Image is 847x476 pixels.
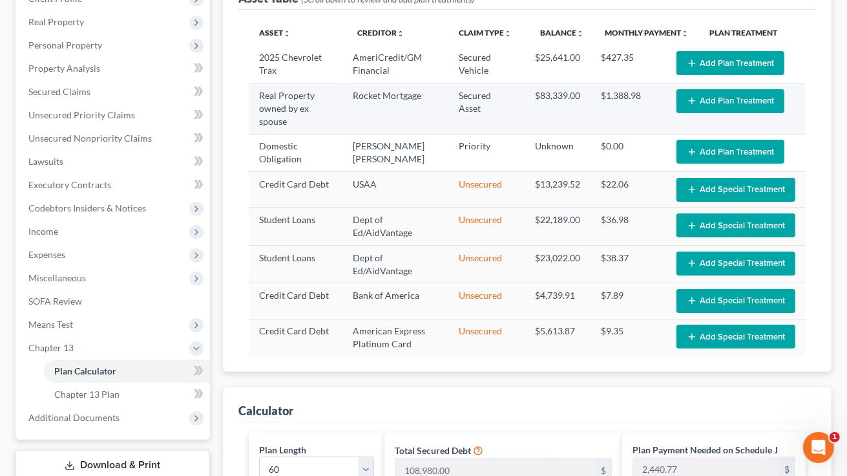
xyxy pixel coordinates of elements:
span: Secured Claims [28,86,90,97]
span: Lawsuits [28,156,63,167]
td: $9.35 [591,319,666,356]
td: USAA [343,172,448,208]
td: $22.06 [591,172,666,208]
span: Real Property [28,16,84,27]
span: Unsecured Nonpriority Claims [28,133,152,144]
td: $1,388.98 [591,83,666,134]
td: Priority [448,134,525,171]
a: Unsecured Priority Claims [18,103,210,127]
label: Plan Length [259,443,306,457]
td: $38.37 [591,245,666,283]
td: AmeriCredit/GM Financial [343,46,448,83]
td: Dept of Ed/AidVantage [343,208,448,245]
span: 1 [830,432,840,442]
td: $13,239.52 [525,172,591,208]
td: Dept of Ed/AidVantage [343,245,448,283]
label: Total Secured Debt [395,444,471,457]
th: Plan Treatment [699,20,806,46]
td: $25,641.00 [525,46,591,83]
iframe: Intercom live chat [803,432,834,463]
button: Add Special Treatment [676,178,795,202]
span: Unsecured Priority Claims [28,109,135,120]
td: 2025 Chevrolet Trax [249,46,343,83]
a: Property Analysis [18,57,210,80]
i: unfold_more [576,30,584,38]
button: Add Special Treatment [676,213,795,237]
td: $0.00 [591,134,666,171]
a: Claim Typeunfold_more [459,28,512,38]
a: Monthly Paymentunfold_more [605,28,689,38]
td: Rocket Mortgage [343,83,448,134]
td: American Express Platinum Card [343,319,448,356]
button: Add Special Treatment [676,252,795,276]
span: Means Test [28,319,73,330]
td: $36.98 [591,208,666,245]
td: $22,189.00 [525,208,591,245]
td: [PERSON_NAME] [PERSON_NAME] [343,134,448,171]
td: Secured Asset [448,83,525,134]
td: $23,022.00 [525,245,591,283]
span: Chapter 13 Plan [54,389,120,400]
button: Add Special Treatment [676,325,795,349]
span: Chapter 13 [28,342,74,353]
td: Unsecured [448,283,525,319]
i: unfold_more [504,30,512,38]
span: Executory Contracts [28,179,111,190]
i: unfold_more [397,30,404,38]
td: Unsecured [448,208,525,245]
span: Personal Property [28,39,102,50]
span: Property Analysis [28,63,100,74]
span: Income [28,226,58,237]
a: Creditorunfold_more [357,28,404,38]
td: $5,613.87 [525,319,591,356]
td: Credit Card Debt [249,319,343,356]
div: Calculator [238,403,293,418]
a: Plan Calculator [44,360,210,383]
td: Unsecured [448,172,525,208]
span: Codebtors Insiders & Notices [28,202,146,213]
td: $83,339.00 [525,83,591,134]
td: Domestic Obligation [249,134,343,171]
i: unfold_more [681,30,689,38]
a: Chapter 13 Plan [44,383,210,406]
button: Add Plan Treatment [676,140,784,164]
a: Balanceunfold_more [540,28,584,38]
a: SOFA Review [18,290,210,313]
button: Add Special Treatment [676,289,795,313]
td: $7.89 [591,283,666,319]
button: Add Plan Treatment [676,51,784,75]
a: Secured Claims [18,80,210,103]
i: unfold_more [283,30,291,38]
td: Unsecured [448,245,525,283]
td: $4,739.91 [525,283,591,319]
span: Additional Documents [28,412,120,423]
td: Credit Card Debt [249,172,343,208]
td: Unknown [525,134,591,171]
td: $427.35 [591,46,666,83]
td: Bank of America [343,283,448,319]
a: Executory Contracts [18,173,210,197]
span: Expenses [28,249,65,260]
td: Unsecured [448,319,525,356]
td: Student Loans [249,208,343,245]
a: Unsecured Nonpriority Claims [18,127,210,150]
span: Plan Calculator [54,365,116,376]
span: Miscellaneous [28,272,86,283]
td: Secured Vehicle [448,46,525,83]
td: Credit Card Debt [249,283,343,319]
td: Student Loans [249,245,343,283]
label: Plan Payment Needed on Schedule J [633,443,778,457]
a: Assetunfold_more [259,28,291,38]
td: Real Property owned by ex spouse [249,83,343,134]
button: Add Plan Treatment [676,89,784,113]
span: SOFA Review [28,296,82,307]
a: Lawsuits [18,150,210,173]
